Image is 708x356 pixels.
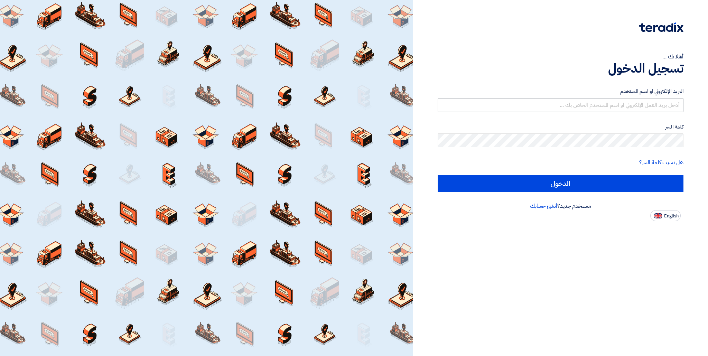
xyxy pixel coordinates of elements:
h1: تسجيل الدخول [438,61,683,76]
img: en-US.png [654,213,662,218]
button: English [650,210,681,221]
label: البريد الإلكتروني او اسم المستخدم [438,87,683,95]
div: مستخدم جديد؟ [438,202,683,210]
a: هل نسيت كلمة السر؟ [639,158,683,167]
img: Teradix logo [639,22,683,32]
a: أنشئ حسابك [530,202,557,210]
input: الدخول [438,175,683,192]
span: English [664,214,679,218]
div: أهلا بك ... [438,53,683,61]
input: أدخل بريد العمل الإلكتروني او اسم المستخدم الخاص بك ... [438,98,683,112]
label: كلمة السر [438,123,683,131]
